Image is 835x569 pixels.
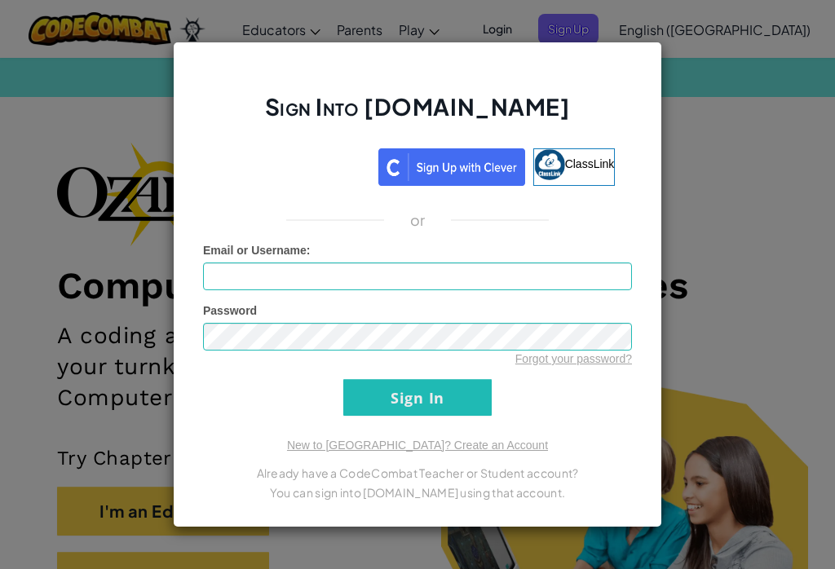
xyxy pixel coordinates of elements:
img: clever_sso_button@2x.png [378,148,525,186]
p: or [410,210,426,230]
a: Sign in with Google. Opens in new tab [220,148,370,186]
a: New to [GEOGRAPHIC_DATA]? Create an Account [287,439,548,452]
p: You can sign into [DOMAIN_NAME] using that account. [203,483,632,502]
span: Email or Username [203,244,307,257]
iframe: Sign in with Google Button [212,147,378,183]
h2: Sign Into [DOMAIN_NAME] [203,91,632,139]
div: Sign in with Google. Opens in new tab [220,147,370,183]
label: : [203,242,311,258]
a: Forgot your password? [515,352,632,365]
input: Sign In [343,379,492,416]
span: ClassLink [565,157,615,170]
span: Password [203,304,257,317]
img: classlink-logo-small.png [534,149,565,180]
p: Already have a CodeCombat Teacher or Student account? [203,463,632,483]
